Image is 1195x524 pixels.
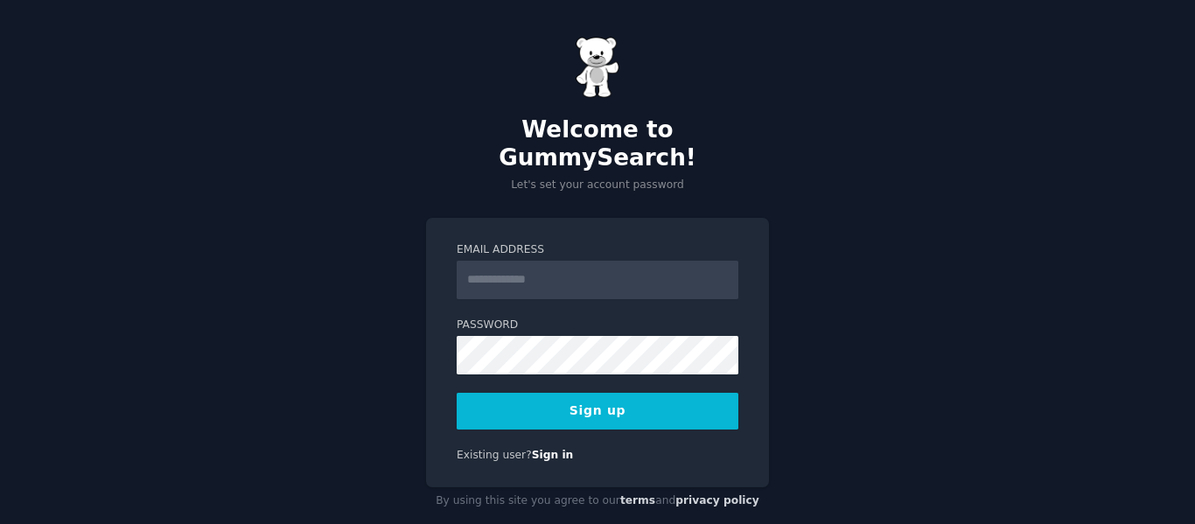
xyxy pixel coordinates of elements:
a: privacy policy [675,494,759,507]
a: terms [620,494,655,507]
label: Password [457,318,738,333]
div: By using this site you agree to our and [426,487,769,515]
h2: Welcome to GummySearch! [426,116,769,171]
p: Let's set your account password [426,178,769,193]
a: Sign in [532,449,574,461]
label: Email Address [457,242,738,258]
button: Sign up [457,393,738,430]
img: Gummy Bear [576,37,619,98]
span: Existing user? [457,449,532,461]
